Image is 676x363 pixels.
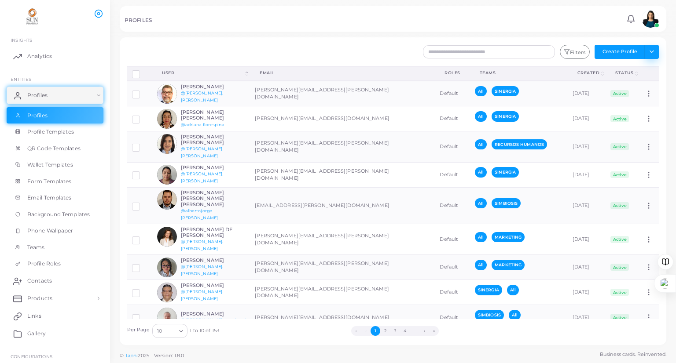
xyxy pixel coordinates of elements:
a: Teams [7,239,103,256]
input: Search for option [163,326,176,336]
span: All [475,139,487,149]
h6: [PERSON_NAME] DE [PERSON_NAME] [181,227,246,238]
span: All [475,167,487,177]
td: Default [435,187,470,224]
a: QR Code Templates [7,140,103,157]
div: Search for option [152,324,187,338]
a: Tapni [125,352,138,359]
a: Phone Wallpaper [7,222,103,239]
h6: [PERSON_NAME] [181,84,246,90]
span: Gallery [27,330,46,338]
h6: [PERSON_NAME] [181,258,246,263]
button: Go to next page [419,326,429,336]
span: Active [610,289,629,296]
td: Default [435,162,470,187]
img: avatar [157,283,177,302]
td: Default [435,305,470,330]
h5: PROFILES [125,17,152,23]
a: Links [7,307,103,325]
td: [PERSON_NAME][EMAIL_ADDRESS][PERSON_NAME][DOMAIN_NAME] [250,131,435,162]
span: INSIGHTS [11,37,32,43]
div: Email [260,70,425,76]
span: All [475,86,487,96]
th: Row-selection [127,66,153,81]
span: RECURSOS HUMANOS [492,139,547,149]
span: SIMBIOSIS [475,310,504,320]
span: 10 [157,327,162,336]
td: [PERSON_NAME][EMAIL_ADDRESS][DOMAIN_NAME] [250,106,435,131]
a: @[PERSON_NAME].[PERSON_NAME] [181,289,224,301]
span: 1 to 10 of 153 [190,327,219,334]
span: Active [610,90,629,97]
td: [PERSON_NAME][EMAIL_ADDRESS][PERSON_NAME][DOMAIN_NAME] [250,162,435,187]
img: avatar [157,227,177,247]
th: Action [640,66,659,81]
td: [DATE] [568,187,606,224]
a: Gallery [7,325,103,342]
h6: [PERSON_NAME] [PERSON_NAME] [181,109,246,121]
img: avatar [157,258,177,277]
span: All [475,111,487,121]
span: Phone Wallpaper [27,227,73,235]
td: [PERSON_NAME][EMAIL_ADDRESS][PERSON_NAME][DOMAIN_NAME] [250,280,435,305]
span: ENTITIES [11,76,31,82]
span: Business cards. Reinvented. [600,351,666,358]
div: Roles [445,70,460,76]
td: [EMAIL_ADDRESS][PERSON_NAME][DOMAIN_NAME] [250,187,435,224]
span: © [120,352,184,359]
span: Active [610,171,629,178]
button: Create Profile [595,45,645,59]
img: avatar [157,134,177,154]
td: Default [435,106,470,131]
img: avatar [157,84,177,104]
span: Contacts [27,277,52,285]
td: [DATE] [568,81,606,106]
button: Go to page 3 [390,326,400,336]
span: 2025 [138,352,149,359]
a: @[PERSON_NAME].[PERSON_NAME] [181,91,224,102]
h6: [PERSON_NAME] [181,283,246,288]
a: avatar [639,10,661,28]
a: @[PERSON_NAME].mendozaduran [181,318,256,323]
span: Products [27,294,52,302]
td: Default [435,224,470,255]
button: Go to last page [429,326,439,336]
td: [DATE] [568,131,606,162]
span: Email Templates [27,194,72,202]
span: All [507,285,519,295]
span: Form Templates [27,178,72,185]
a: @[PERSON_NAME].[PERSON_NAME] [181,171,224,183]
td: [DATE] [568,106,606,131]
h6: [PERSON_NAME] [181,165,246,171]
span: Active [610,314,629,321]
div: Created [577,70,600,76]
td: [PERSON_NAME][EMAIL_ADDRESS][PERSON_NAME][DOMAIN_NAME] [250,255,435,280]
a: Profile Roles [7,255,103,272]
a: @albertojorge.[PERSON_NAME] [181,208,218,220]
span: Links [27,312,41,320]
span: Active [610,115,629,122]
td: [DATE] [568,224,606,255]
a: Contacts [7,272,103,290]
div: Teams [480,70,558,76]
td: [DATE] [568,305,606,330]
span: Analytics [27,52,52,60]
ul: Pagination [219,326,571,336]
span: Profile Templates [27,128,74,136]
span: Profiles [27,112,48,120]
button: Filters [560,45,590,59]
a: Background Templates [7,206,103,223]
a: Profiles [7,107,103,124]
td: [DATE] [568,255,606,280]
a: Form Templates [7,173,103,190]
span: MARKETING [492,260,525,270]
span: SINERGIA [492,167,519,177]
img: avatar [157,109,177,129]
img: avatar [157,190,177,210]
span: SIMBIOSIS [492,198,521,208]
img: logo [8,8,57,25]
span: Wallet Templates [27,161,73,169]
span: Active [610,264,629,271]
h6: [PERSON_NAME] [181,311,256,317]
